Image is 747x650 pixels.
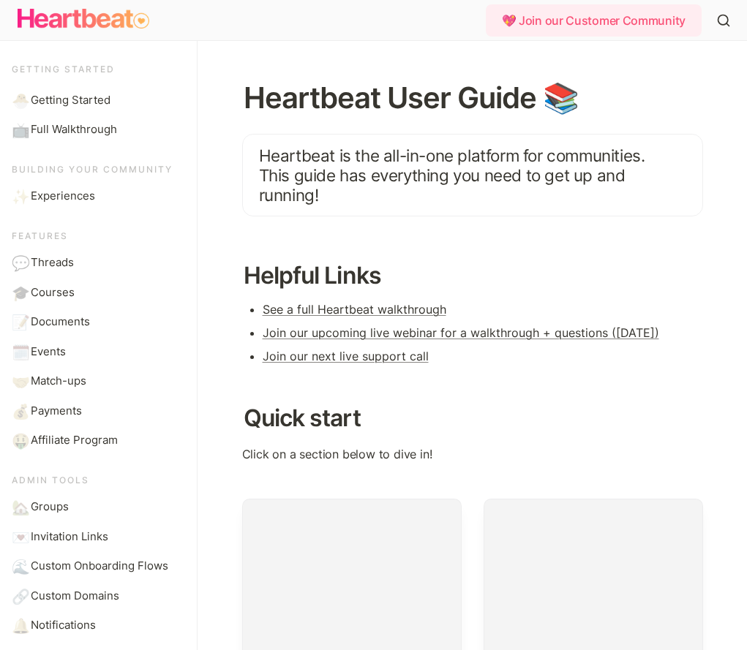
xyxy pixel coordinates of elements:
span: Events [31,344,66,360]
a: 💬Threads [6,249,186,277]
span: 🏡 [12,499,26,513]
a: See a full Heartbeat walkthrough [263,302,446,317]
span: 🔔 [12,617,26,632]
p: Click on a section below to dive in! [242,445,703,469]
a: 💌Invitation Links [6,523,186,551]
span: 📺 [12,121,26,136]
span: Match-ups [31,373,86,390]
h2: Helpful Links [242,256,703,295]
span: Invitation Links [31,529,108,545]
a: ✨Experiences [6,182,186,211]
a: Join our next live support call [263,349,429,363]
span: Custom Domains [31,588,119,605]
a: Join our upcoming live webinar for a walkthrough + questions ([DATE]) [263,325,659,340]
span: 🎓 [12,284,26,299]
span: Groups [31,499,69,515]
span: Getting Started [31,92,110,109]
span: Custom Onboarding Flows [31,558,168,575]
span: Affiliate Program [31,432,118,449]
img: Logo [18,4,149,34]
a: 🌊Custom Onboarding Flows [6,552,186,581]
span: 💬 [12,254,26,269]
span: Full Walkthrough [31,121,117,138]
a: 🏡Groups [6,493,186,521]
a: 🔗Custom Domains [6,582,186,611]
span: Getting started [12,64,115,75]
span: 🔗 [12,588,26,602]
span: 🤝 [12,373,26,388]
div: 💖 Join our Customer Community [486,4,702,37]
a: 📝Documents [6,308,186,336]
a: 💖 Join our Customer Community [486,4,707,37]
h1: Heartbeat User Guide 📚 [242,81,703,115]
span: Payments [31,403,82,420]
span: 🌊 [12,558,26,572]
a: 🔔Notifications [6,611,186,640]
a: 🤝Match-ups [6,367,186,396]
a: 🎓Courses [6,279,186,307]
a: 💰Payments [6,397,186,426]
span: 🤑 [12,432,26,447]
span: Documents [31,314,90,330]
span: 📝 [12,314,26,328]
span: Features [12,230,68,241]
span: 🐣 [12,92,26,107]
a: 🐣Getting Started [6,86,186,115]
a: 🤑Affiliate Program [6,426,186,455]
span: Experiences [31,188,95,205]
a: 📺Full Walkthrough [6,116,186,144]
span: ✨ [12,188,26,203]
span: Building your community [12,164,173,175]
span: Courses [31,284,75,301]
span: 💌 [12,529,26,543]
a: 🗓️Events [6,338,186,366]
span: Heartbeat is the all-in-one platform for communities. This guide has everything you need to get u... [259,146,649,205]
span: Notifications [31,617,96,634]
span: Threads [31,254,74,271]
span: Admin Tools [12,475,89,485]
h2: Quick start [242,398,703,438]
span: 💰 [12,403,26,417]
span: 🗓️ [12,344,26,358]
